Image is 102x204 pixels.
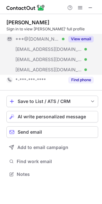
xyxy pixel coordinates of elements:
[6,142,98,153] button: Add to email campaign
[6,26,98,32] div: Sign in to view [PERSON_NAME]’ full profile
[15,36,60,42] span: ***@[DOMAIN_NAME]
[6,111,98,122] button: AI write personalized message
[18,129,42,135] span: Send email
[17,171,96,177] span: Notes
[6,157,98,166] button: Find work email
[6,96,98,107] button: save-profile-one-click
[6,126,98,138] button: Send email
[15,46,82,52] span: [EMAIL_ADDRESS][DOMAIN_NAME]
[17,145,68,150] span: Add to email campaign
[18,99,87,104] div: Save to List / ATS / CRM
[68,77,94,83] button: Reveal Button
[6,170,98,179] button: Notes
[17,159,96,164] span: Find work email
[15,67,82,73] span: [EMAIL_ADDRESS][DOMAIN_NAME]
[6,19,49,26] div: [PERSON_NAME]
[18,114,86,119] span: AI write personalized message
[15,57,82,62] span: [EMAIL_ADDRESS][DOMAIN_NAME]
[68,36,94,42] button: Reveal Button
[6,4,45,12] img: ContactOut v5.3.10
